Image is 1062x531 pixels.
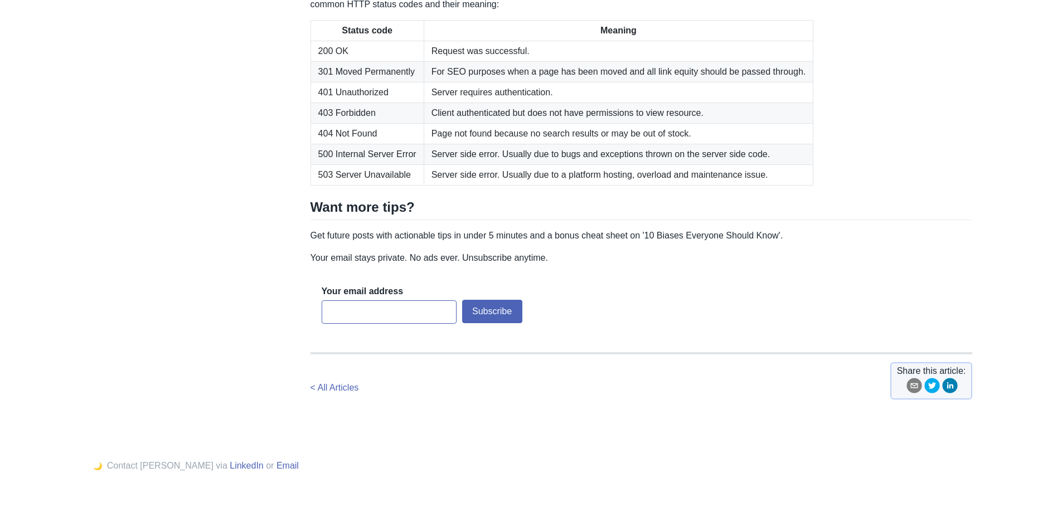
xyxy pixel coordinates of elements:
span: or [266,461,274,470]
th: Status code [311,20,424,41]
span: Share this article: [897,364,966,378]
button: email [906,378,922,397]
td: 301 Moved Permanently [311,61,424,82]
a: Email [277,461,299,470]
button: twitter [924,378,940,397]
p: Get future posts with actionable tips in under 5 minutes and a bonus cheat sheet on '10 Biases Ev... [311,229,973,242]
h2: Want more tips? [311,199,973,220]
span: Contact [PERSON_NAME] via [107,461,227,470]
td: 403 Forbidden [311,103,424,123]
td: Server side error. Usually due to a platform hosting, overload and maintenance issue. [424,164,813,185]
a: LinkedIn [230,461,264,470]
button: 🌙 [90,461,106,471]
td: Request was successful. [424,41,813,61]
button: linkedin [942,378,958,397]
label: Your email address [322,285,403,298]
td: 401 Unauthorized [311,82,424,103]
td: Page not found because no search results or may be out of stock. [424,123,813,144]
td: Server side error. Usually due to bugs and exceptions thrown on the server side code. [424,144,813,164]
td: 503 Server Unavailable [311,164,424,185]
td: For SEO purposes when a page has been moved and all link equity should be passed through. [424,61,813,82]
td: Server requires authentication. [424,82,813,103]
td: Client authenticated but does not have permissions to view resource. [424,103,813,123]
td: 200 OK [311,41,424,61]
td: 404 Not Found [311,123,424,144]
th: Meaning [424,20,813,41]
td: 500 Internal Server Error [311,144,424,164]
a: < All Articles [311,383,359,392]
p: Your email stays private. No ads ever. Unsubscribe anytime. [311,251,973,265]
button: Subscribe [462,300,522,323]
